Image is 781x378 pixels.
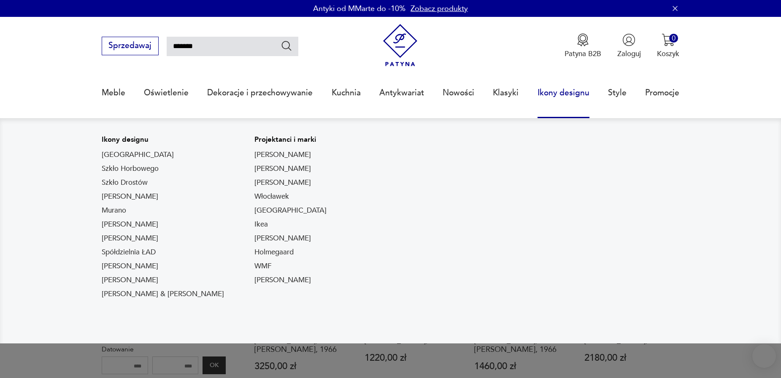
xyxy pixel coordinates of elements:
img: Patyna - sklep z meblami i dekoracjami vintage [379,24,422,67]
p: Koszyk [657,49,679,59]
a: Dekoracje i przechowywanie [207,73,313,112]
button: Sprzedawaj [102,37,159,55]
p: Projektanci i marki [254,135,327,145]
p: Antyki od MMarte do -10% [313,3,405,14]
a: Promocje [645,73,679,112]
a: [PERSON_NAME] [102,219,158,229]
a: Murano [102,205,126,216]
a: [PERSON_NAME] [254,150,311,160]
a: [PERSON_NAME] [254,178,311,188]
a: Nowości [443,73,474,112]
img: Ikona koszyka [662,33,675,46]
a: Oświetlenie [144,73,189,112]
a: [PERSON_NAME] [102,275,158,285]
a: [PERSON_NAME] [102,261,158,271]
a: [PERSON_NAME] [254,233,311,243]
a: [PERSON_NAME] [254,275,311,285]
a: Ikea [254,219,268,229]
div: 0 [669,34,678,43]
a: [PERSON_NAME] [102,192,158,202]
a: [PERSON_NAME] [254,164,311,174]
a: Szkło Horbowego [102,164,159,174]
button: 0Koszyk [657,33,679,59]
iframe: Smartsupp widget button [752,344,776,368]
a: WMF [254,261,272,271]
button: Zaloguj [617,33,641,59]
a: Ikony designu [538,73,589,112]
button: Patyna B2B [565,33,601,59]
a: [GEOGRAPHIC_DATA] [254,205,327,216]
a: Kuchnia [332,73,361,112]
a: Style [608,73,627,112]
a: Sprzedawaj [102,43,159,50]
img: Ikonka użytkownika [622,33,635,46]
p: Patyna B2B [565,49,601,59]
a: [PERSON_NAME] & [PERSON_NAME] [102,289,224,299]
img: Meble [396,135,680,311]
a: Spółdzielnia ŁAD [102,247,156,257]
a: Szkło Drostów [102,178,148,188]
a: Antykwariat [379,73,424,112]
img: Ikona medalu [576,33,589,46]
a: [GEOGRAPHIC_DATA] [102,150,174,160]
p: Ikony designu [102,135,224,145]
a: Zobacz produkty [411,3,468,14]
a: Meble [102,73,125,112]
p: Zaloguj [617,49,641,59]
a: Włocławek [254,192,289,202]
a: [PERSON_NAME] [102,233,158,243]
a: Klasyki [493,73,519,112]
a: Holmegaard [254,247,294,257]
a: Ikona medaluPatyna B2B [565,33,601,59]
button: Szukaj [281,40,293,52]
